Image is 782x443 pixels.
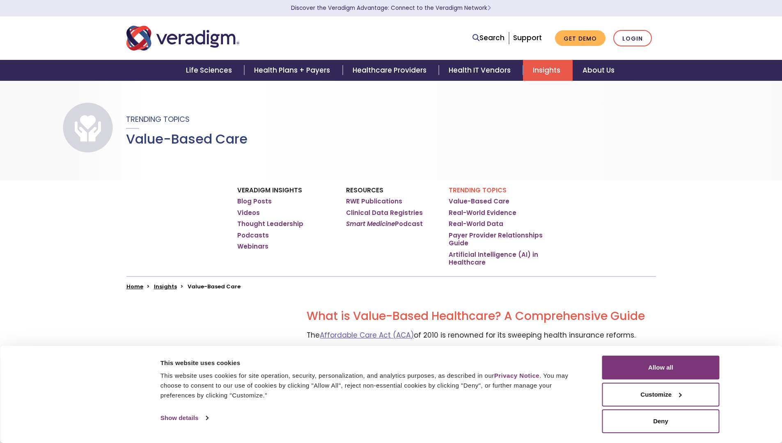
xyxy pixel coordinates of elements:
div: This website uses cookies [161,358,584,368]
h1: Value-Based Care [126,131,248,147]
p: The of 2010 is renowned for its sweeping health insurance reforms. [307,330,656,341]
a: RWE Publications [346,197,402,206]
span: Learn More [487,4,491,12]
a: Podcasts [237,231,269,240]
img: Veradigm logo [126,25,239,52]
a: Life Sciences [176,60,244,81]
a: Insights [523,60,573,81]
a: Smart MedicinePodcast [346,220,423,228]
em: Smart Medicine [346,219,395,228]
a: About Us [573,60,624,81]
div: This website uses cookies for site operation, security, personalization, and analytics purposes, ... [161,371,584,400]
a: Payer Provider Relationships Guide [449,231,545,247]
a: Show details [161,412,208,424]
a: Login [613,30,652,47]
a: Artificial Intelligence (AI) in Healthcare [449,251,545,267]
button: Deny [602,409,720,433]
a: Health Plans + Payers [244,60,342,81]
a: Privacy Notice [494,372,539,379]
a: Webinars [237,242,268,251]
a: Blog Posts [237,197,272,206]
a: Value-Based Care [449,197,509,206]
a: Home [126,283,143,290]
a: Get Demo [555,30,605,46]
a: Affordable Care Act (ACA) [320,330,414,340]
h2: What is Value-Based Healthcare? A Comprehensive Guide [307,309,656,323]
a: Support [513,33,542,43]
a: Health IT Vendors [439,60,523,81]
span: Trending Topics [126,114,190,124]
a: Thought Leadership [237,220,303,228]
a: Videos [237,209,260,217]
a: Real-World Data [449,220,503,228]
a: Insights [154,283,177,290]
button: Allow all [602,356,720,379]
a: Healthcare Providers [343,60,439,81]
button: Customize [602,383,720,406]
a: Clinical Data Registries [346,209,423,217]
a: Discover the Veradigm Advantage: Connect to the Veradigm NetworkLearn More [291,4,491,12]
a: Real-World Evidence [449,209,516,217]
a: Search [472,32,505,43]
